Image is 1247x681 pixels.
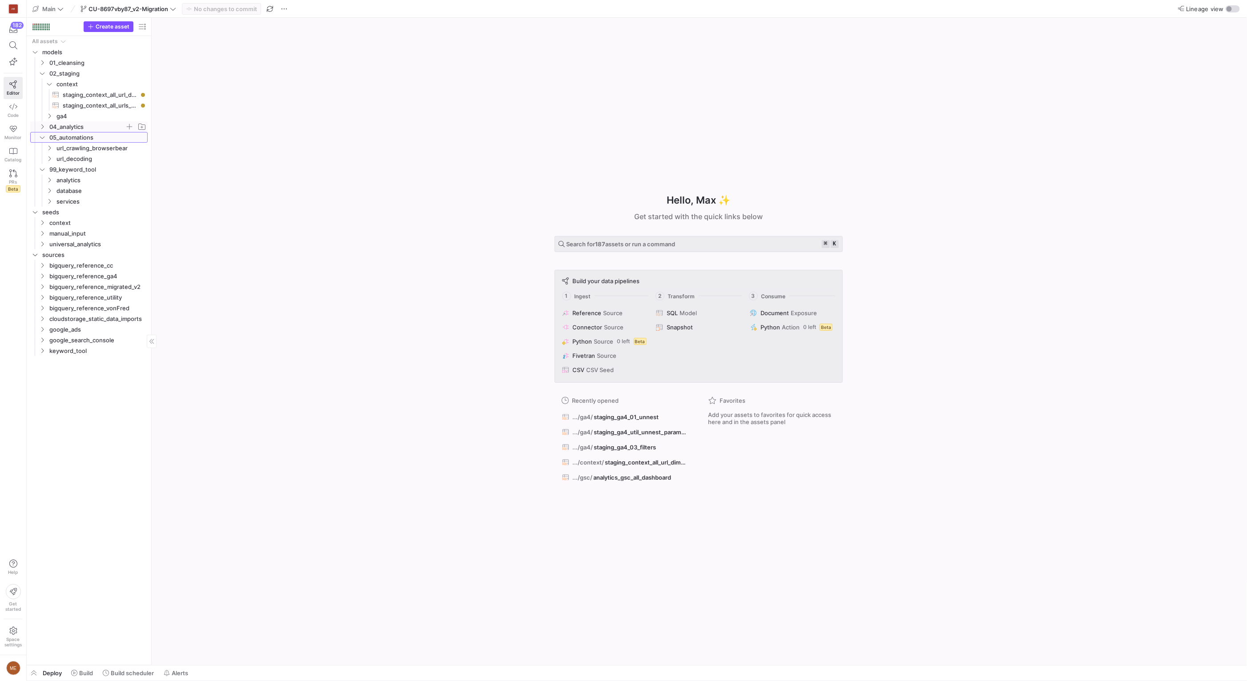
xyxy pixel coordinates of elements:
span: 02_staging [49,68,146,79]
div: Press SPACE to select this row. [30,153,148,164]
span: Alerts [172,669,188,677]
span: Exposure [791,309,817,316]
a: staging_context_all_urls_decoded​​​​​​​​​​ [30,100,148,111]
span: cloudstorage_static_data_imports [49,314,146,324]
div: Press SPACE to select this row. [30,281,148,292]
span: PRs [9,179,17,184]
div: Press SPACE to select this row. [30,185,148,196]
span: sources [42,250,146,260]
span: services [56,196,146,207]
span: Help [8,569,19,575]
a: Catalog [4,144,23,166]
span: Action [782,324,800,331]
div: Press SPACE to select this row. [30,260,148,271]
a: staging_context_all_url_dimensions​​​​​​​​​​ [30,89,148,100]
span: Connector [573,324,603,331]
a: Monitor [4,121,23,144]
button: .../context/staging_context_all_url_dimensions [560,457,691,468]
kbd: k [831,240,839,248]
span: Catalog [5,157,22,162]
button: PythonAction0 leftBeta [748,322,837,332]
button: ME [4,659,23,677]
div: Press SPACE to select this row. [30,196,148,207]
span: SQL [667,309,678,316]
span: Source [603,309,623,316]
span: 0 left [803,324,816,330]
a: AB [4,1,23,16]
button: ConnectorSource [560,322,649,332]
span: Add your assets to favorites for quick access here and in the assets panel [708,411,836,425]
span: Get started [5,601,21,612]
div: Press SPACE to select this row. [30,239,148,249]
span: .../ga4/ [573,444,593,451]
button: Search for187assets or run a command⌘k [555,236,843,252]
span: manual_input [49,228,146,239]
button: DocumentExposure [748,308,837,318]
span: staging_ga4_01_unnest [594,413,659,421]
span: keyword_tool [49,346,146,356]
button: FivetranSource [560,350,649,361]
span: url_decoding [56,154,146,164]
span: staging_context_all_urls_decoded​​​​​​​​​​ [63,100,137,111]
span: context [56,79,146,89]
a: PRsBeta [4,166,23,196]
span: Beta [634,338,647,345]
button: .../ga4/staging_ga4_01_unnest [560,411,691,423]
span: CSV [573,366,585,373]
button: .../ga4/staging_ga4_util_unnest_parameters [560,426,691,438]
div: Press SPACE to select this row. [30,57,148,68]
div: Get started with the quick links below [555,211,843,222]
span: CU-8697vby87_v2-Migration [88,5,168,12]
strong: 187 [595,240,606,248]
span: bigquery_reference_vonFred [49,303,146,313]
span: bigquery_reference_utility [49,292,146,303]
div: Press SPACE to select this row. [30,164,148,175]
div: Press SPACE to select this row. [30,121,148,132]
span: Document [760,309,789,316]
span: Editor [7,90,20,96]
button: Getstarted [4,581,23,615]
div: Press SPACE to select this row. [30,228,148,239]
span: Beta [6,185,20,192]
span: .../gsc/ [573,474,593,481]
button: ReferenceSource [560,308,649,318]
button: .../gsc/analytics_gsc_all_dashboard [560,472,691,483]
span: Fivetran [573,352,595,359]
span: 04_analytics [49,122,125,132]
div: Press SPACE to select this row. [30,79,148,89]
button: Create asset [84,21,133,32]
div: Press SPACE to select this row. [30,292,148,303]
div: Press SPACE to select this row. [30,47,148,57]
button: Build scheduler [99,665,158,681]
span: Recently opened [572,397,619,404]
button: Snapshot [654,322,743,332]
span: .../context/ [573,459,604,466]
button: SQLModel [654,308,743,318]
span: models [42,47,146,57]
span: Model [680,309,697,316]
span: Lineage view [1186,5,1224,12]
span: Python [573,338,592,345]
div: Press SPACE to select this row. [30,271,148,281]
div: Press SPACE to select this row. [30,345,148,356]
span: Snapshot [667,324,693,331]
button: PythonSource0 leftBeta [560,336,649,347]
span: Python [760,324,780,331]
span: seeds [42,207,146,217]
span: url_crawling_browserbear [56,143,146,153]
span: .../ga4/ [573,429,593,436]
button: Alerts [160,665,192,681]
div: Press SPACE to select this row. [30,313,148,324]
span: bigquery_reference_cc [49,260,146,271]
span: 99_keyword_tool [49,164,146,175]
div: Press SPACE to select this row. [30,303,148,313]
span: Monitor [5,135,22,140]
div: Press SPACE to select this row. [30,249,148,260]
span: universal_analytics [49,239,146,249]
kbd: ⌘ [822,240,830,248]
span: Build your data pipelines [573,277,640,284]
span: analytics [56,175,146,185]
div: Press SPACE to select this row. [30,335,148,345]
span: Beta [820,324,833,331]
span: .../ga4/ [573,413,593,421]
